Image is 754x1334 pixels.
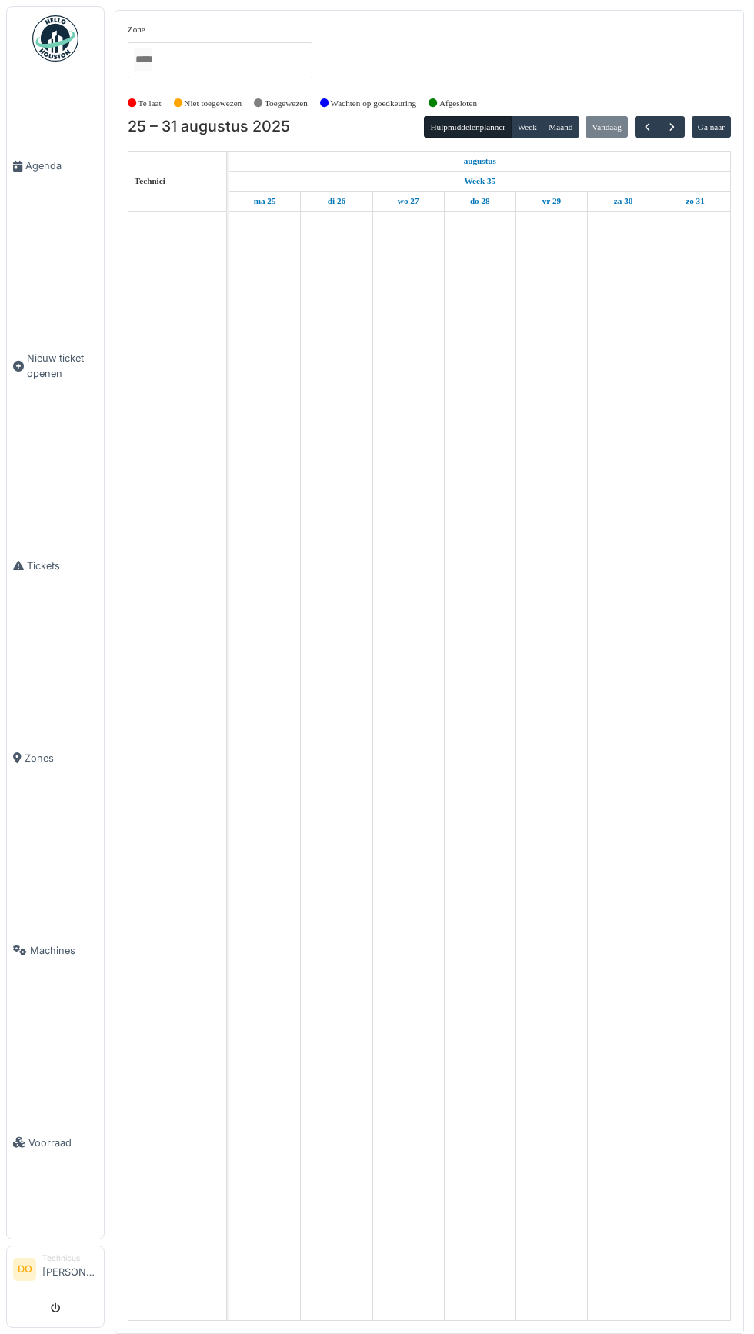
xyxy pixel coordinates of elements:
span: Voorraad [28,1136,98,1150]
a: DO Technicus[PERSON_NAME] [13,1252,98,1289]
a: Agenda [7,70,104,262]
img: Badge_color-CXgf-gQk.svg [32,15,78,62]
a: 26 augustus 2025 [324,192,349,211]
label: Afgesloten [439,97,477,110]
a: 31 augustus 2025 [682,192,709,211]
button: Ga naar [692,116,732,138]
a: 25 augustus 2025 [460,152,500,171]
button: Hulpmiddelenplanner [424,116,512,138]
button: Week [511,116,543,138]
label: Niet toegewezen [184,97,242,110]
label: Zone [128,23,145,36]
a: Nieuw ticket openen [7,262,104,469]
li: DO [13,1258,36,1281]
button: Vorige [635,116,660,138]
label: Te laat [138,97,162,110]
label: Wachten op goedkeuring [331,97,417,110]
span: Machines [30,943,98,958]
button: Maand [542,116,579,138]
a: Zones [7,662,104,854]
button: Vandaag [586,116,628,138]
a: 28 augustus 2025 [466,192,494,211]
span: Tickets [27,559,98,573]
button: Volgende [659,116,685,138]
a: Week 35 [460,172,499,191]
li: [PERSON_NAME] [42,1252,98,1286]
input: Alles [134,48,152,71]
a: Voorraad [7,1046,104,1239]
a: Tickets [7,469,104,662]
span: Nieuw ticket openen [27,351,98,380]
span: Agenda [25,158,98,173]
label: Toegewezen [265,97,308,110]
a: 25 augustus 2025 [250,192,280,211]
div: Technicus [42,1252,98,1264]
a: Machines [7,854,104,1046]
a: 29 augustus 2025 [539,192,565,211]
span: Zones [25,751,98,765]
a: 30 augustus 2025 [610,192,637,211]
h2: 25 – 31 augustus 2025 [128,118,290,136]
span: Technici [135,176,165,185]
a: 27 augustus 2025 [394,192,423,211]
